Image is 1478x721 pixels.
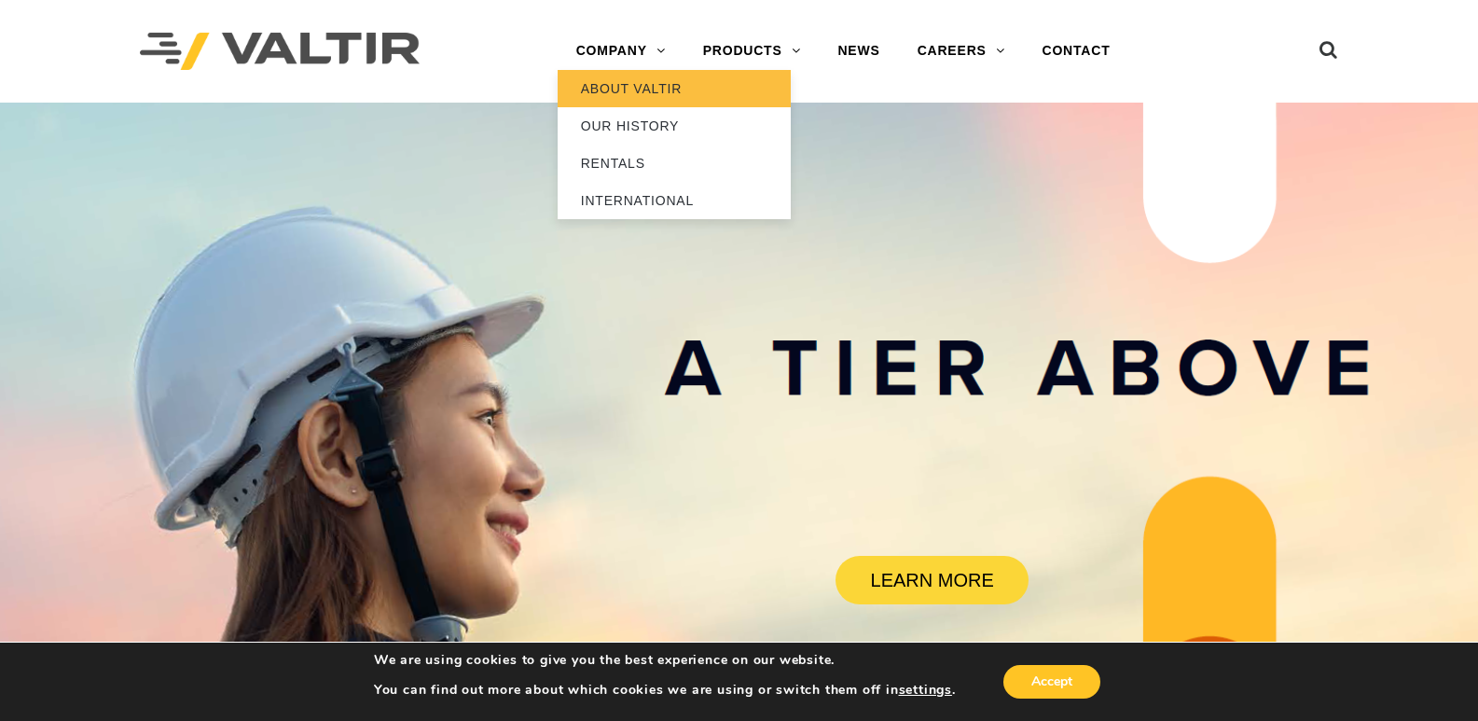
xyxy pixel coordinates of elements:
[558,33,684,70] a: COMPANY
[684,33,820,70] a: PRODUCTS
[558,145,791,182] a: RENTALS
[558,107,791,145] a: OUR HISTORY
[819,33,898,70] a: NEWS
[1003,665,1100,699] button: Accept
[1024,33,1129,70] a: CONTACT
[836,556,1029,604] a: LEARN MORE
[374,682,956,699] p: You can find out more about which cookies we are using or switch them off in .
[374,652,956,669] p: We are using cookies to give you the best experience on our website.
[558,182,791,219] a: INTERNATIONAL
[899,682,952,699] button: settings
[140,33,420,71] img: Valtir
[558,70,791,107] a: ABOUT VALTIR
[899,33,1024,70] a: CAREERS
